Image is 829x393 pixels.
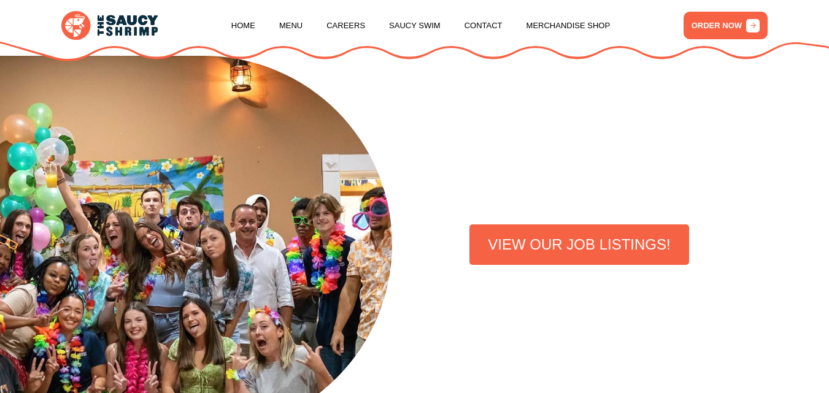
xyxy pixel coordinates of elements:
[389,2,441,49] a: Saucy Swim
[469,224,688,265] a: VIEW OUR JOB LISTINGS!
[526,2,611,49] a: Merchandise Shop
[465,2,503,49] a: Contact
[684,12,767,39] a: ORDER NOW
[231,2,255,49] a: Home
[61,11,157,40] img: logo
[279,2,303,49] a: Menu
[326,2,365,49] a: Careers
